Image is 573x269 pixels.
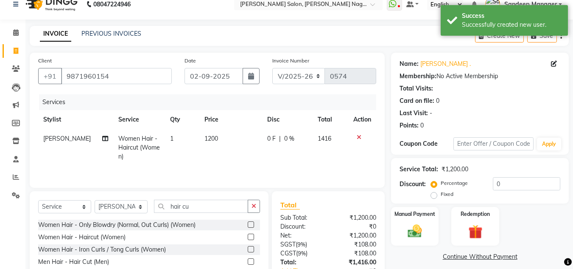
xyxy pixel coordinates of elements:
div: Points: [400,121,419,130]
div: Total: [274,258,328,267]
label: Fixed [441,190,453,198]
div: Net: [274,231,328,240]
label: Invoice Number [272,57,309,65]
th: Qty [165,110,199,129]
input: Enter Offer / Coupon Code [453,137,534,150]
div: 0 [420,121,424,130]
label: Date [184,57,196,65]
a: INVOICE [40,26,71,42]
button: Create New [475,29,524,42]
div: Last Visit: [400,109,428,118]
img: _gift.svg [464,223,487,241]
th: Stylist [38,110,113,129]
div: ₹108.00 [328,240,383,249]
button: +91 [38,68,62,84]
div: Women Hair - Iron Curls / Tong Curls (Women) [38,245,166,254]
div: ( ) [274,249,328,258]
div: ₹108.00 [328,249,383,258]
div: Discount: [400,180,426,189]
div: Women Hair - Haircut (Women) [38,233,126,242]
th: Disc [262,110,313,129]
button: Save [527,29,557,42]
div: No Active Membership [400,72,560,81]
span: 1200 [204,135,218,142]
input: Search by Name/Mobile/Email/Code [61,68,172,84]
div: ₹1,416.00 [328,258,383,267]
div: ( ) [274,240,328,249]
span: 1 [170,135,173,142]
div: ₹1,200.00 [442,165,468,174]
div: Successfully created new user. [462,20,562,29]
span: SGST [280,241,296,248]
label: Redemption [461,210,490,218]
span: 9% [298,250,306,257]
th: Action [348,110,376,129]
div: Membership: [400,72,436,81]
div: - [430,109,432,118]
span: 1416 [318,135,331,142]
label: Percentage [441,179,468,187]
th: Price [199,110,262,129]
a: Continue Without Payment [393,252,567,261]
a: PREVIOUS INVOICES [81,30,141,37]
div: Services [39,94,383,110]
span: 9% [297,241,305,248]
label: Client [38,57,52,65]
span: Total [280,201,300,210]
img: _cash.svg [403,223,426,239]
div: Coupon Code [400,139,453,148]
span: 0 F [267,134,276,143]
div: Service Total: [400,165,438,174]
div: Card on file: [400,96,434,105]
div: Total Visits: [400,84,433,93]
span: | [279,134,281,143]
div: 0 [436,96,439,105]
div: ₹1,200.00 [328,213,383,222]
span: 0 % [284,134,294,143]
button: Apply [537,138,561,150]
div: Name: [400,59,419,68]
div: Discount: [274,222,328,231]
span: CGST [280,249,296,257]
div: ₹1,200.00 [328,231,383,240]
label: Manual Payment [394,210,435,218]
a: [PERSON_NAME] . [420,59,471,68]
th: Total [313,110,349,129]
div: Women Hair - Only Blowdry (Normal, Out Curls) (Women) [38,221,196,229]
span: Women Hair - Haircut (Women) [118,135,160,160]
div: Men Hair - Hair Cut (Men) [38,258,109,266]
div: Sub Total: [274,213,328,222]
div: Success [462,11,562,20]
span: [PERSON_NAME] [43,135,91,142]
div: ₹0 [328,222,383,231]
input: Search or Scan [154,200,248,213]
th: Service [113,110,165,129]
